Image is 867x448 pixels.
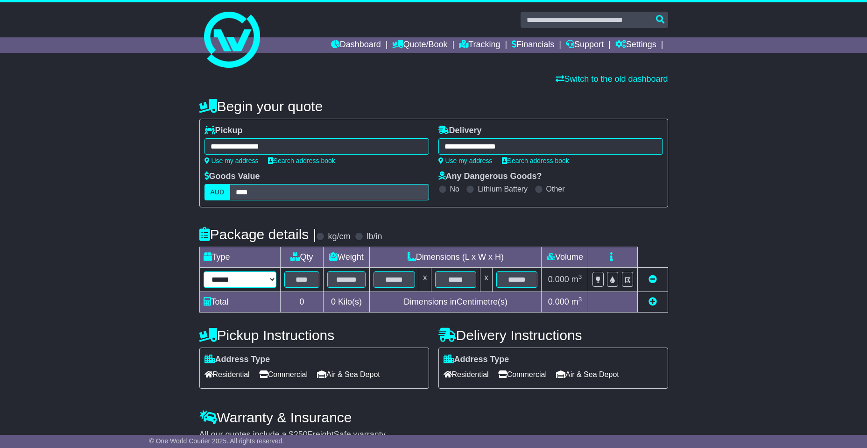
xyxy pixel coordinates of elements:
h4: Delivery Instructions [438,327,668,343]
sup: 3 [578,273,582,280]
span: Residential [444,367,489,382]
td: x [419,268,431,292]
td: Weight [323,247,370,268]
span: 0.000 [548,297,569,306]
a: Search address book [268,157,335,164]
label: Other [546,185,565,193]
h4: Package details | [199,227,317,242]
td: Kilo(s) [323,292,370,313]
label: Pickup [204,126,243,136]
td: x [480,268,493,292]
td: Total [199,292,281,313]
td: 0 [281,292,324,313]
a: Settings [615,37,656,53]
label: Any Dangerous Goods? [438,171,542,182]
td: Qty [281,247,324,268]
label: Lithium Battery [478,185,528,193]
td: Type [199,247,281,268]
h4: Warranty & Insurance [199,410,668,425]
a: Switch to the old dashboard [556,74,668,84]
label: AUD [204,184,231,200]
a: Quote/Book [392,37,447,53]
a: Use my address [438,157,493,164]
a: Search address book [502,157,569,164]
a: Use my address [204,157,259,164]
span: Air & Sea Depot [317,367,380,382]
a: Support [566,37,604,53]
h4: Begin your quote [199,99,668,114]
td: Dimensions in Centimetre(s) [370,292,542,313]
span: 0 [331,297,336,306]
span: m [571,297,582,306]
a: Tracking [459,37,500,53]
span: 250 [294,430,308,439]
td: Dimensions (L x W x H) [370,247,542,268]
sup: 3 [578,296,582,303]
a: Financials [512,37,554,53]
span: © One World Courier 2025. All rights reserved. [149,437,284,445]
label: Address Type [444,355,509,365]
span: Air & Sea Depot [556,367,619,382]
label: Address Type [204,355,270,365]
span: 0.000 [548,275,569,284]
div: All our quotes include a $ FreightSafe warranty. [199,430,668,440]
label: No [450,185,459,193]
label: Goods Value [204,171,260,182]
span: Commercial [259,367,308,382]
td: Volume [542,247,588,268]
span: m [571,275,582,284]
label: Delivery [438,126,482,136]
label: lb/in [367,232,382,242]
h4: Pickup Instructions [199,327,429,343]
a: Add new item [648,297,657,306]
span: Residential [204,367,250,382]
a: Dashboard [331,37,381,53]
span: Commercial [498,367,547,382]
a: Remove this item [648,275,657,284]
label: kg/cm [328,232,350,242]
